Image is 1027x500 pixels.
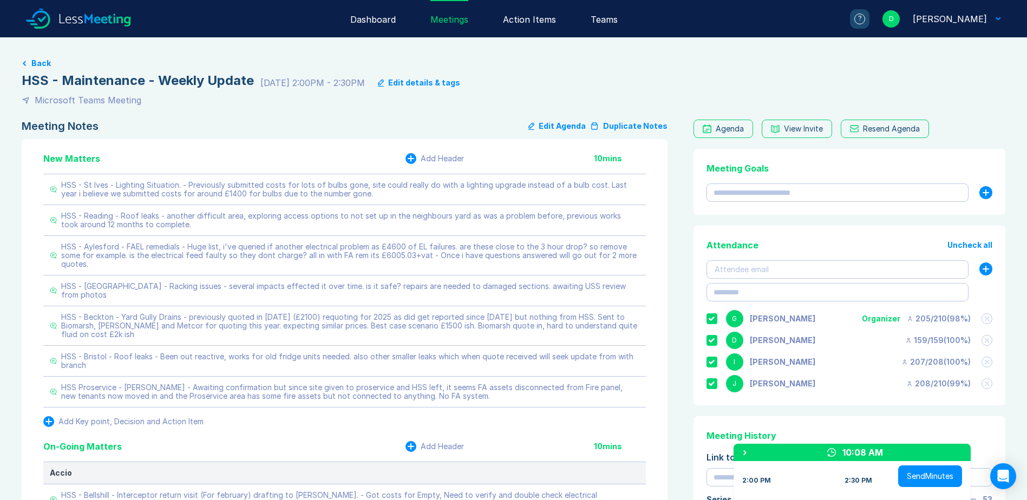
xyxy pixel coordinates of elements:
[707,429,992,442] div: Meeting History
[590,120,668,133] button: Duplicate Notes
[260,76,365,89] div: [DATE] 2:00PM - 2:30PM
[906,379,971,388] div: 208 / 210 ( 99 %)
[784,124,823,133] div: View Invite
[726,375,743,392] div: J
[43,416,204,427] button: Add Key point, Decision and Action Item
[707,451,992,464] div: Link to Previous Meetings
[50,469,639,477] div: Accio
[594,154,646,163] div: 10 mins
[528,120,586,133] button: Edit Agenda
[61,313,639,339] div: HSS - Beckton - Yard Gully Drains - previously quoted in [DATE] (£2100) requoting for 2025 as did...
[594,442,646,451] div: 10 mins
[421,442,464,451] div: Add Header
[22,120,99,133] div: Meeting Notes
[43,152,100,165] div: New Matters
[837,9,869,29] a: ?
[405,153,464,164] button: Add Header
[901,358,971,366] div: 207 / 208 ( 100 %)
[726,332,743,349] div: D
[898,465,962,487] button: SendMinutes
[405,441,464,452] button: Add Header
[990,463,1016,489] div: Open Intercom Messenger
[388,78,460,87] div: Edit details & tags
[707,162,992,175] div: Meeting Goals
[61,282,639,299] div: HSS - [GEOGRAPHIC_DATA] - Racking issues - several impacts effected it over time. is it safe? rep...
[862,314,900,323] div: Organizer
[35,94,141,107] div: Microsoft Teams Meeting
[841,120,929,138] button: Resend Agenda
[845,476,872,485] div: 2:30 PM
[22,59,1005,68] a: Back
[750,379,815,388] div: Jonny Welbourn
[694,120,753,138] a: Agenda
[842,446,883,459] div: 10:08 AM
[762,120,832,138] button: View Invite
[421,154,464,163] div: Add Header
[61,352,639,370] div: HSS - Bristol - Roof leaks - Been out reactive, works for old fridge units needed. also other sma...
[750,358,815,366] div: Iain Parnell
[742,476,771,485] div: 2:00 PM
[750,314,815,323] div: Gemma White
[61,242,639,268] div: HSS - Aylesford - FAEL remedials - Huge list, i've queried if another electrical problem as £4600...
[913,12,987,25] div: David Hayter
[750,336,815,345] div: David Hayter
[905,336,971,345] div: 159 / 159 ( 100 %)
[707,239,758,252] div: Attendance
[726,310,743,327] div: G
[726,353,743,371] div: I
[61,383,639,400] div: HSS Proservice - [PERSON_NAME] - Awaiting confirmation but since site given to proservice and HSS...
[863,124,920,133] div: Resend Agenda
[947,241,992,249] button: Uncheck all
[58,417,204,426] div: Add Key point, Decision and Action Item
[61,181,639,198] div: HSS - St Ives - Lighting Situation. - Previously submitted costs for lots of bulbs gone, site cou...
[31,59,51,68] button: Back
[716,124,744,133] div: Agenda
[43,440,122,453] div: On-Going Matters
[907,314,971,323] div: 205 / 210 ( 98 %)
[22,72,254,89] div: HSS - Maintenance - Weekly Update
[854,14,865,24] div: ?
[61,212,639,229] div: HSS - Reading - Roof leaks - another difficult area, exploring access options to not set up in th...
[378,78,460,87] button: Edit details & tags
[882,10,900,28] div: D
